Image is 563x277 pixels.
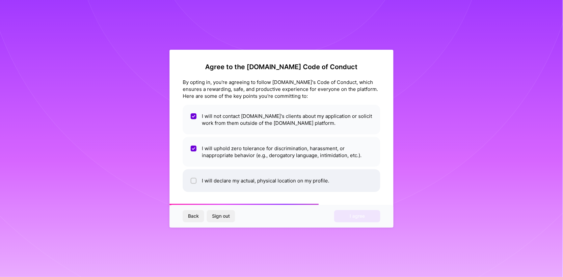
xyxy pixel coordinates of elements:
li: I will not contact [DOMAIN_NAME]'s clients about my application or solicit work from them outside... [183,105,380,134]
div: By opting in, you're agreeing to follow [DOMAIN_NAME]'s Code of Conduct, which ensures a rewardin... [183,79,380,99]
h2: Agree to the [DOMAIN_NAME] Code of Conduct [183,63,380,71]
li: I will uphold zero tolerance for discrimination, harassment, or inappropriate behavior (e.g., der... [183,137,380,167]
button: Back [183,210,204,222]
button: Sign out [207,210,235,222]
span: Sign out [212,213,230,219]
span: Back [188,213,199,219]
li: I will declare my actual, physical location on my profile. [183,169,380,192]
